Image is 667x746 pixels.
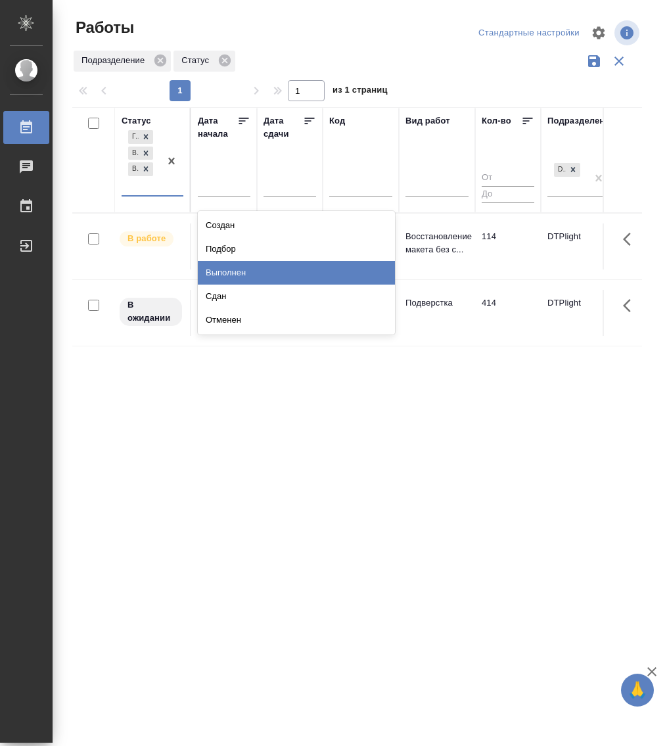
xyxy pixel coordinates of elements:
input: До [482,186,534,202]
div: В работе [128,162,139,176]
button: Сбросить фильтры [607,49,632,74]
button: Здесь прячутся важные кнопки [615,290,647,321]
p: Восстановление макета без с... [405,230,469,256]
span: Посмотреть информацию [614,20,642,45]
div: Отменен [198,308,395,332]
td: DTPlight [541,290,617,336]
div: Готов к работе [128,130,139,144]
span: Работы [72,17,134,38]
td: 114 [475,223,541,269]
div: Готов к работе, В ожидании, В работе [127,161,154,177]
p: Подразделение [81,54,149,67]
button: Сохранить фильтры [582,49,607,74]
div: split button [475,23,583,43]
p: Подверстка [405,296,469,310]
div: Кол-во [482,114,511,128]
div: Сдан [198,285,395,308]
div: Дата начала [198,114,237,141]
p: Статус [181,54,214,67]
div: Дата сдачи [264,114,303,141]
div: Готов к работе, В ожидании, В работе [127,145,154,162]
div: Код [329,114,345,128]
div: Создан [198,214,395,237]
button: 🙏 [621,674,654,707]
div: Готов к работе, В ожидании, В работе [127,129,154,145]
div: Подразделение [547,114,615,128]
button: Здесь прячутся важные кнопки [615,223,647,255]
span: 🙏 [626,676,649,704]
td: 414 [475,290,541,336]
div: Выполнен [198,261,395,285]
div: В ожидании [128,147,139,160]
div: Вид работ [405,114,450,128]
td: DTPlight [541,223,617,269]
p: В работе [127,232,166,245]
div: Подразделение [74,51,171,72]
input: От [482,170,534,187]
div: DTPlight [554,163,566,177]
div: DTPlight [553,162,582,178]
span: из 1 страниц [333,82,388,101]
div: Статус [173,51,235,72]
div: Статус [122,114,151,128]
div: Подбор [198,237,395,261]
p: В ожидании [127,298,174,325]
